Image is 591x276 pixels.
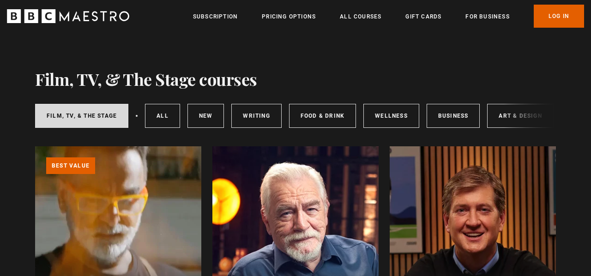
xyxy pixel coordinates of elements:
[193,5,584,28] nav: Primary
[405,12,441,21] a: Gift Cards
[145,104,180,128] a: All
[35,104,128,128] a: Film, TV, & The Stage
[340,12,381,21] a: All Courses
[363,104,419,128] a: Wellness
[534,5,584,28] a: Log In
[7,9,129,23] svg: BBC Maestro
[289,104,356,128] a: Food & Drink
[46,157,95,174] p: Best value
[35,69,257,89] h1: Film, TV, & The Stage courses
[465,12,509,21] a: For business
[427,104,480,128] a: Business
[193,12,238,21] a: Subscription
[487,104,553,128] a: Art & Design
[262,12,316,21] a: Pricing Options
[231,104,281,128] a: Writing
[187,104,224,128] a: New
